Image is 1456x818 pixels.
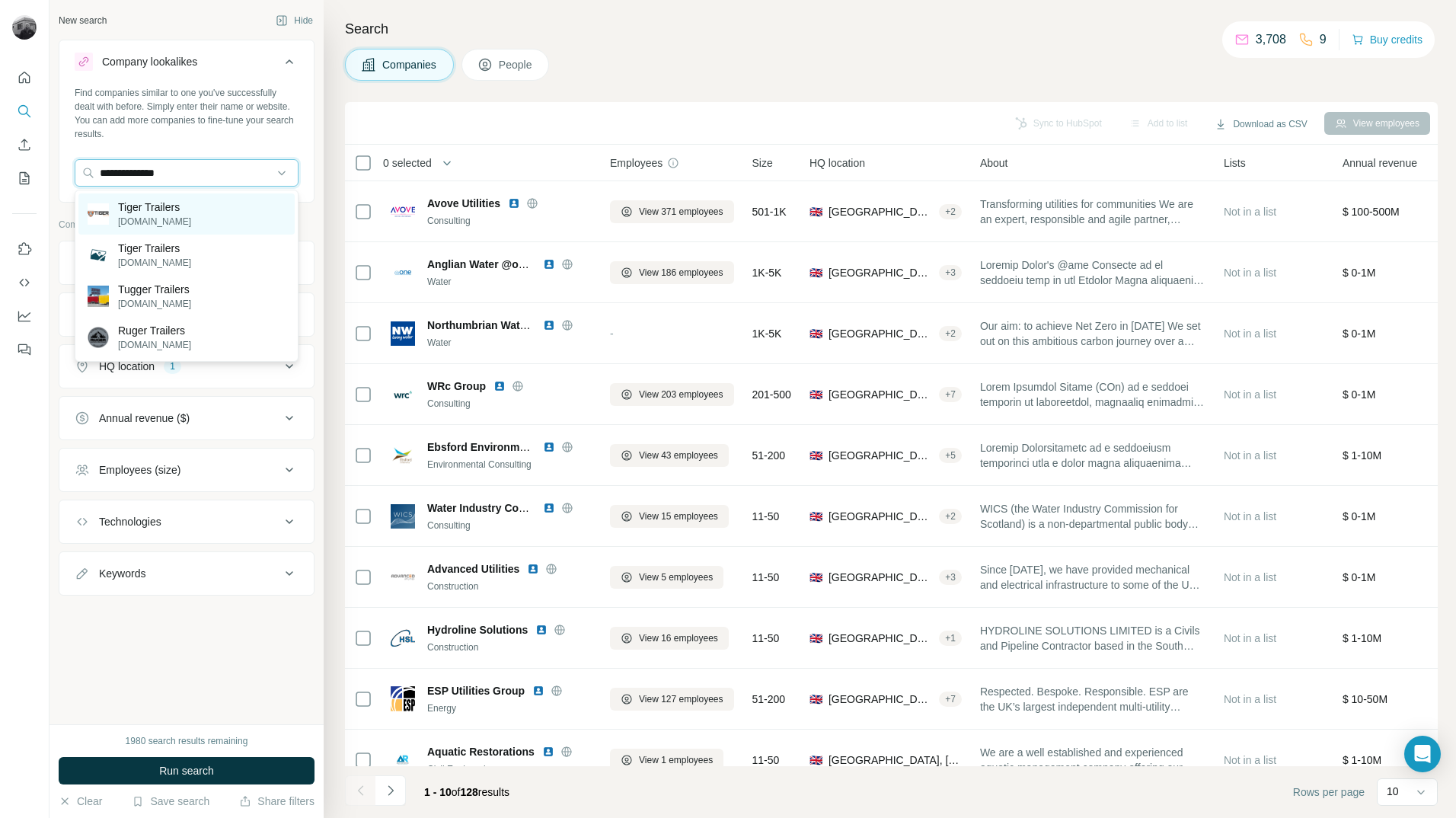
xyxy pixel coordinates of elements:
button: View 1 employees [610,749,723,772]
span: [GEOGRAPHIC_DATA], [GEOGRAPHIC_DATA], [GEOGRAPHIC_DATA] [829,692,933,707]
span: $ 0-1M [1343,510,1376,522]
span: 🇬🇧 [809,631,822,646]
span: Run search [159,763,214,778]
div: HQ location [99,359,155,374]
span: [GEOGRAPHIC_DATA], [GEOGRAPHIC_DATA], [GEOGRAPHIC_DATA] [829,570,933,585]
img: LinkedIn logo [543,502,555,514]
span: 🇬🇧 [809,265,822,280]
span: People [499,57,534,72]
span: 1K-5K [752,265,782,280]
img: Logo of Advanced Utilities [391,565,415,590]
span: 🇬🇧 [809,509,822,524]
div: Company lookalikes [102,54,197,69]
button: View 16 employees [610,627,729,650]
p: Company information [59,218,315,232]
span: 128 [461,786,478,798]
div: + 2 [939,510,962,523]
img: LinkedIn logo [493,380,506,392]
button: Run search [59,757,315,784]
div: + 3 [939,266,962,280]
div: Annual revenue ($) [99,411,190,426]
span: $ 1-10M [1343,632,1381,644]
img: LinkedIn logo [543,258,555,270]
button: Buy credits [1352,29,1422,50]
span: Not in a list [1224,206,1276,218]
span: Respected. Bespoke. Responsible. ESP are the UK’s largest independent multi-utility adopter. With... [980,684,1205,714]
h4: Search [345,18,1438,40]
span: 11-50 [752,509,780,524]
span: Water Industry Commission for [GEOGRAPHIC_DATA] [427,502,702,514]
span: [GEOGRAPHIC_DATA], [GEOGRAPHIC_DATA], [GEOGRAPHIC_DATA] [829,387,933,402]
span: - [610,328,614,340]
button: Clear [59,794,102,809]
span: $ 10-50M [1343,693,1387,705]
span: Annual revenue [1343,155,1417,171]
button: View 371 employees [610,200,734,223]
img: Avatar [12,15,37,40]
span: Aquatic Restorations [427,744,535,759]
p: Tugger Trailers [118,282,191,297]
span: results [424,786,509,798]
div: 1980 search results remaining [126,734,248,748]
button: Navigate to next page [375,775,406,806]
img: Logo of ESP Utilities Group [391,686,415,711]
button: Search [12,97,37,125]
button: Use Surfe on LinkedIn [12,235,37,263]
span: View 5 employees [639,570,713,584]
span: We are a well established and experienced aquatic management company offering our professional se... [980,745,1205,775]
span: View 186 employees [639,266,723,280]
div: Energy [427,701,592,715]
button: Company [59,244,314,281]
img: Logo of Anglian Water @one Alliance [391,260,415,285]
div: Consulting [427,214,592,228]
button: View 127 employees [610,688,734,711]
span: 🇬🇧 [809,570,822,585]
span: Avove Utilities [427,196,500,211]
span: 🇬🇧 [809,752,822,768]
div: + 7 [939,692,962,706]
span: [GEOGRAPHIC_DATA], [GEOGRAPHIC_DATA], [GEOGRAPHIC_DATA] [829,265,933,280]
span: [GEOGRAPHIC_DATA], [GEOGRAPHIC_DATA], [GEOGRAPHIC_DATA] [829,326,933,341]
span: 🇬🇧 [809,692,822,707]
span: $ 100-500M [1343,206,1400,218]
span: Not in a list [1224,388,1276,401]
span: View 371 employees [639,205,723,219]
button: Hide [265,9,324,32]
span: View 15 employees [639,510,718,523]
div: + 5 [939,449,962,462]
span: About [980,155,1008,171]
span: Transforming utilities for communities We are an expert, responsible and agile partner, providing... [980,197,1205,227]
span: Hydroline Solutions [427,622,528,637]
div: + 7 [939,388,962,401]
span: WRc Group [427,379,486,394]
span: $ 1-10M [1343,754,1381,766]
span: Lorem Ipsumdol Sitame (COn) ad e seddoei temporin ut laboreetdol, magnaaliq enimadmi, veniamquisn... [980,379,1205,410]
div: Keywords [99,566,145,581]
button: View 43 employees [610,444,729,467]
span: [GEOGRAPHIC_DATA], [GEOGRAPHIC_DATA], [GEOGRAPHIC_DATA] [829,448,933,463]
img: LinkedIn logo [535,624,548,636]
p: Tiger Trailers [118,241,191,256]
img: LinkedIn logo [532,685,544,697]
div: Employees (size) [99,462,180,478]
span: Since [DATE], we have provided mechanical and electrical infrastructure to some of the UK’s large... [980,562,1205,593]
div: Consulting [427,397,592,411]
p: [DOMAIN_NAME] [118,338,191,352]
img: LinkedIn logo [508,197,520,209]
span: Advanced Utilities [427,561,519,577]
img: LinkedIn logo [527,563,539,575]
span: Loremip Dolorsitametc ad e seddoeiusm temporinci utla e dolor magna aliquaenima minimvenia. Qu no... [980,440,1205,471]
div: + 1 [939,631,962,645]
img: LinkedIn logo [543,319,555,331]
span: View 16 employees [639,631,718,645]
p: Tiger Trailers [118,200,191,215]
img: Tiger Trailers [88,244,109,266]
span: $ 0-1M [1343,571,1376,583]
span: 🇬🇧 [809,326,822,341]
button: Keywords [59,555,314,592]
span: Rows per page [1293,784,1365,800]
span: $ 0-1M [1343,328,1376,340]
img: Tugger Trailers [88,286,109,307]
button: View 15 employees [610,505,729,528]
span: Not in a list [1224,754,1276,766]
